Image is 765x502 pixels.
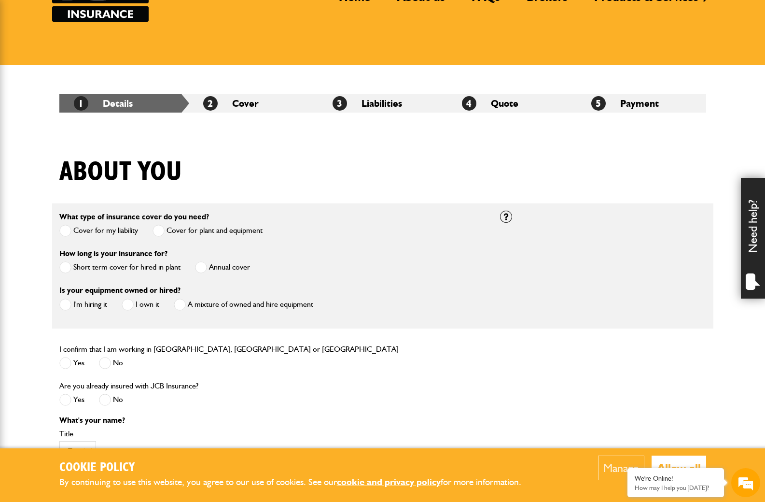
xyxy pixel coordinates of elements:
[59,357,84,369] label: Yes
[598,456,644,480] button: Manage
[59,475,537,490] p: By continuing to use this website, you agree to our use of cookies. See our for more information.
[59,261,181,273] label: Short term cover for hired in plant
[59,345,399,353] label: I confirm that I am working in [GEOGRAPHIC_DATA], [GEOGRAPHIC_DATA] or [GEOGRAPHIC_DATA]
[99,357,123,369] label: No
[189,94,318,113] li: Cover
[59,416,486,424] p: What's your name?
[635,474,717,483] div: We're Online!
[59,156,182,188] h1: About you
[59,94,189,113] li: Details
[59,299,107,311] label: I'm hiring it
[59,382,198,390] label: Are you already insured with JCB Insurance?
[59,225,138,237] label: Cover for my liability
[74,96,88,111] span: 1
[462,96,476,111] span: 4
[59,394,84,406] label: Yes
[333,96,347,111] span: 3
[337,476,441,488] a: cookie and privacy policy
[59,250,167,258] label: How long is your insurance for?
[122,299,159,311] label: I own it
[59,430,486,438] label: Title
[59,213,209,221] label: What type of insurance cover do you need?
[99,394,123,406] label: No
[195,261,250,273] label: Annual cover
[591,96,606,111] span: 5
[447,94,577,113] li: Quote
[741,178,765,299] div: Need help?
[577,94,706,113] li: Payment
[318,94,447,113] li: Liabilities
[59,287,181,294] label: Is your equipment owned or hired?
[203,96,218,111] span: 2
[153,225,263,237] label: Cover for plant and equipment
[635,484,717,491] p: How may I help you today?
[59,460,537,475] h2: Cookie Policy
[174,299,313,311] label: A mixture of owned and hire equipment
[652,456,706,480] button: Allow all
